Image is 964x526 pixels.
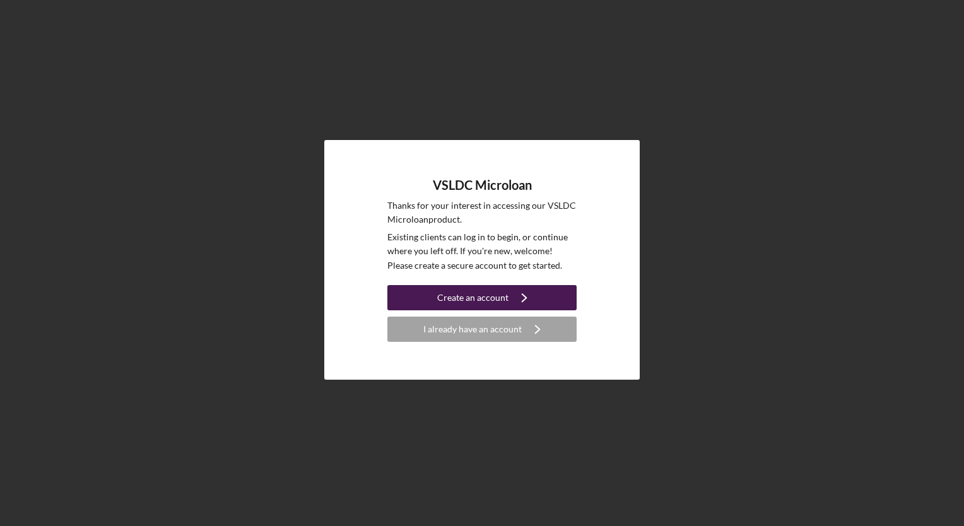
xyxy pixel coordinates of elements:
[387,285,577,310] button: Create an account
[387,285,577,313] a: Create an account
[423,317,522,342] div: I already have an account
[433,178,532,192] h4: VSLDC Microloan
[387,230,577,272] p: Existing clients can log in to begin, or continue where you left off. If you're new, welcome! Ple...
[437,285,508,310] div: Create an account
[387,199,577,227] p: Thanks for your interest in accessing our VSLDC Microloan product.
[387,317,577,342] button: I already have an account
